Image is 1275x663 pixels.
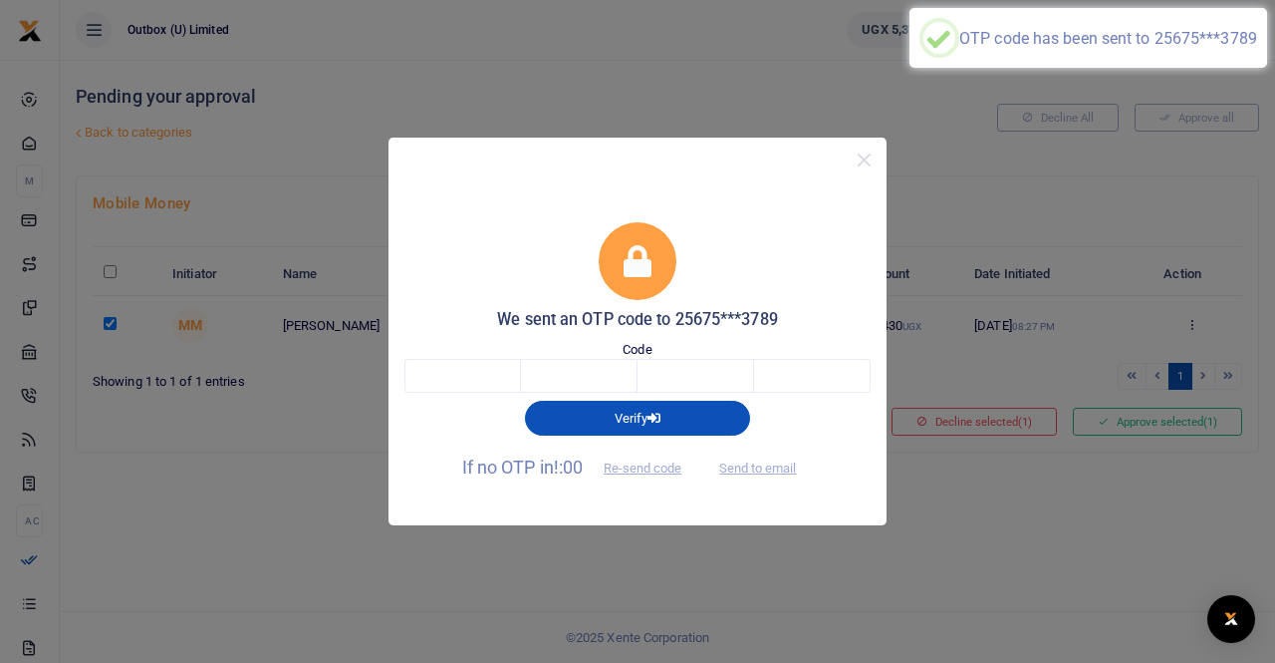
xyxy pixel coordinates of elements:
button: Verify [525,401,750,435]
label: Code [623,340,651,360]
h5: We sent an OTP code to 25675***3789 [404,310,871,330]
div: Open Intercom Messenger [1207,595,1255,643]
button: Close [850,146,879,174]
div: OTP code has been sent to 25675***3789 [959,29,1257,48]
span: !:00 [554,457,583,478]
span: If no OTP in [462,457,699,478]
